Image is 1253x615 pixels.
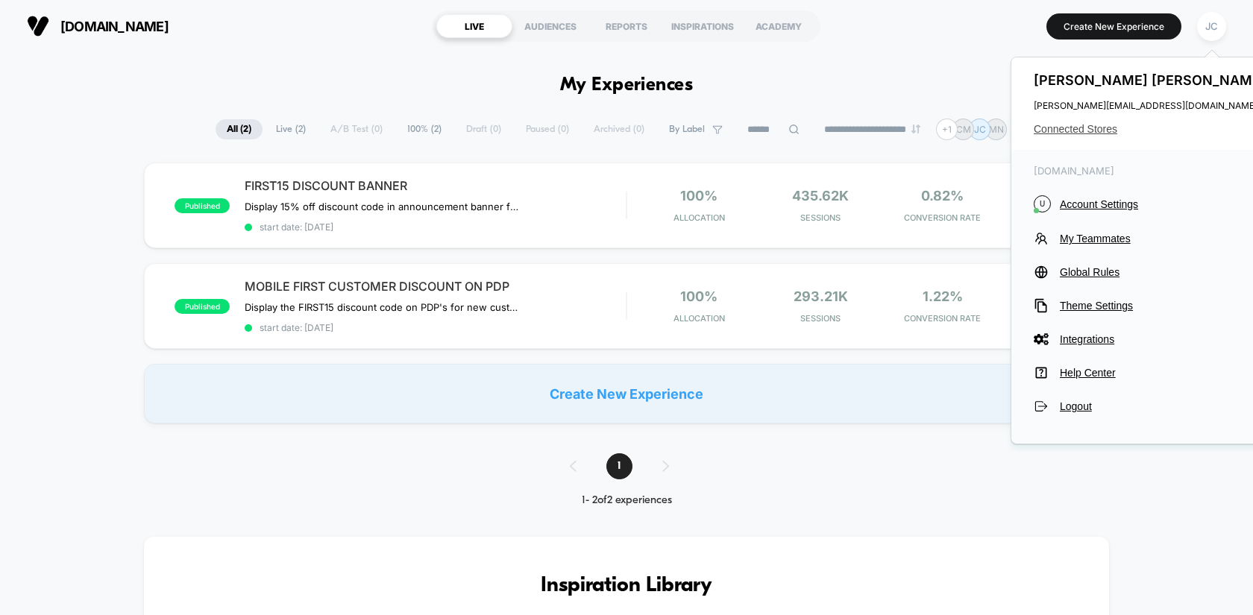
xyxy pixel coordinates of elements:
[936,119,958,140] div: + 1
[144,364,1109,423] div: Create New Experience
[673,212,725,223] span: Allocation
[923,288,963,304] span: 1.22%
[436,14,512,38] div: LIVE
[606,453,632,479] span: 1
[764,212,878,223] span: Sessions
[764,313,878,324] span: Sessions
[27,15,49,37] img: Visually logo
[1193,11,1231,42] button: JC
[245,322,626,333] span: start date: [DATE]
[669,124,705,135] span: By Label
[911,124,920,133] img: end
[189,574,1064,598] h3: Inspiration Library
[175,198,230,213] span: published
[974,124,986,135] p: JC
[989,124,1004,135] p: MN
[680,288,717,304] span: 100%
[588,14,665,38] div: REPORTS
[175,299,230,314] span: published
[741,14,817,38] div: ACADEMY
[245,221,626,233] span: start date: [DATE]
[245,201,521,212] span: Display 15% off discount code in announcement banner for all new customers
[216,119,263,139] span: All ( 2 )
[673,313,725,324] span: Allocation
[555,494,699,507] div: 1 - 2 of 2 experiences
[560,75,694,96] h1: My Experiences
[921,188,964,204] span: 0.82%
[680,188,717,204] span: 100%
[1197,12,1226,41] div: JC
[1046,13,1181,40] button: Create New Experience
[245,178,626,193] span: FIRST15 DISCOUNT BANNER
[60,19,169,34] span: [DOMAIN_NAME]
[512,14,588,38] div: AUDIENCES
[1034,195,1051,212] i: U
[396,119,453,139] span: 100% ( 2 )
[885,313,999,324] span: CONVERSION RATE
[22,14,173,38] button: [DOMAIN_NAME]
[794,288,848,304] span: 293.21k
[792,188,849,204] span: 435.62k
[665,14,741,38] div: INSPIRATIONS
[245,301,521,313] span: Display the FIRST15 discount code on PDP's for new customers
[245,279,626,294] span: MOBILE FIRST CUSTOMER DISCOUNT ON PDP
[885,212,999,223] span: CONVERSION RATE
[956,124,971,135] p: CM
[265,119,317,139] span: Live ( 2 )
